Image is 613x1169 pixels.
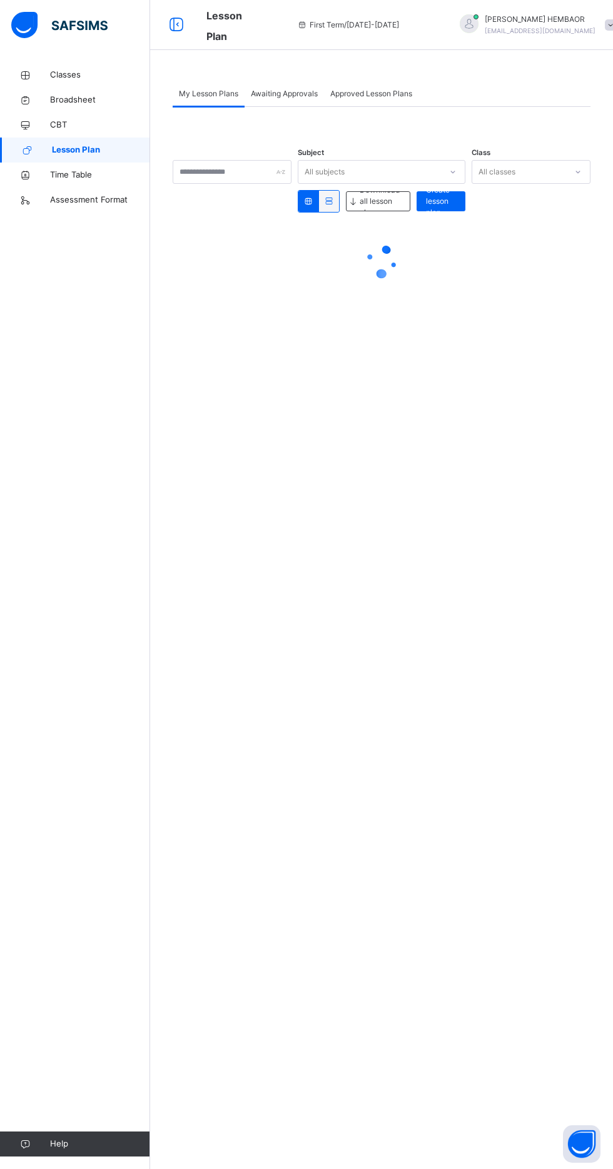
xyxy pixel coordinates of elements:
[360,184,400,218] span: Downnload all lesson plans
[472,148,490,158] span: Class
[330,88,412,99] span: Approved Lesson Plans
[485,27,595,34] span: [EMAIL_ADDRESS][DOMAIN_NAME]
[298,148,324,158] span: Subject
[479,160,515,184] div: All classes
[305,160,345,184] div: All subjects
[251,88,318,99] span: Awaiting Approvals
[485,14,595,25] span: [PERSON_NAME] HEMBAOR
[563,1125,600,1163] button: Open asap
[50,169,150,181] span: Time Table
[426,184,456,218] span: Create lesson plan
[50,94,150,106] span: Broadsheet
[206,9,242,43] span: Lesson Plan
[11,12,108,38] img: safsims
[52,144,150,156] span: Lesson Plan
[50,194,150,206] span: Assessment Format
[297,19,399,31] span: session/term information
[50,1138,149,1150] span: Help
[179,88,238,99] span: My Lesson Plans
[50,69,150,81] span: Classes
[50,119,150,131] span: CBT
